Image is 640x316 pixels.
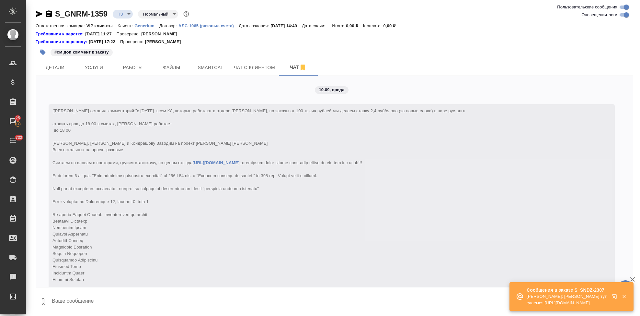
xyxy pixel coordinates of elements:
span: [[PERSON_NAME] оставил комментарий: [52,108,465,295]
p: [DATE] 14:49 [271,23,302,28]
span: Файлы [156,64,187,72]
div: ТЗ [138,10,178,18]
a: S_GNRM-1359 [55,9,108,18]
a: [URL][DOMAIN_NAME] [192,160,239,165]
p: [DATE] 11:27 [85,31,117,37]
p: 10.09, среда [319,87,344,93]
p: Проверено: [120,39,145,45]
p: Сообщения в заказе S_SNDZ-2307 [527,287,608,293]
span: Оповещения-логи [581,12,617,18]
button: Скопировать ссылку для ЯМессенджера [36,10,43,18]
p: [DATE] 17:22 [89,39,120,45]
p: Дата сдачи: [302,23,327,28]
p: 0,00 ₽ [346,23,363,28]
span: Пользовательские сообщения [557,4,617,10]
span: Чат с клиентом [234,64,275,72]
p: Дата создания: [239,23,270,28]
p: Итого: [332,23,346,28]
p: [PERSON_NAME] [145,39,186,45]
p: Ответственная команда: [36,23,86,28]
p: [PERSON_NAME]: [PERSON_NAME] тут сдаемся [URL][DOMAIN_NAME] [527,293,608,306]
button: Скопировать ссылку [45,10,53,18]
span: Работы [117,64,148,72]
a: 25 [2,113,24,129]
button: Открыть в новой вкладке [608,290,623,306]
p: [PERSON_NAME] [141,31,182,37]
span: Smartcat [195,64,226,72]
p: VIP клиенты [86,23,118,28]
a: 732 [2,133,24,149]
p: 0,00 ₽ [383,23,400,28]
button: 🙏 [617,280,634,297]
span: Чат [283,63,314,71]
p: Проверено: [117,31,142,37]
p: Клиент: [118,23,134,28]
button: Закрыть [617,294,631,299]
div: ТЗ [113,10,133,18]
a: Generium [134,23,159,28]
span: 25 [12,115,24,121]
a: Требования к переводу: [36,39,89,45]
a: АЛС-1065 (разовые счета) [178,23,239,28]
p: К оплате: [363,23,383,28]
span: Услуги [78,64,109,72]
span: 732 [12,134,26,141]
button: Добавить тэг [36,45,50,59]
span: Детали [40,64,71,72]
button: ТЗ [116,11,125,17]
a: Требования к верстке: [36,31,85,37]
button: Доп статусы указывают на важность/срочность заказа [182,10,190,18]
p: #см доп коммент к заказу [54,49,109,55]
p: Договор: [159,23,178,28]
button: Нормальный [141,11,170,17]
span: "с [DATE] всем КЛ, которые работают в отделе [PERSON_NAME], на заказы от 100 тысяч рублей мы дела... [52,108,465,295]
